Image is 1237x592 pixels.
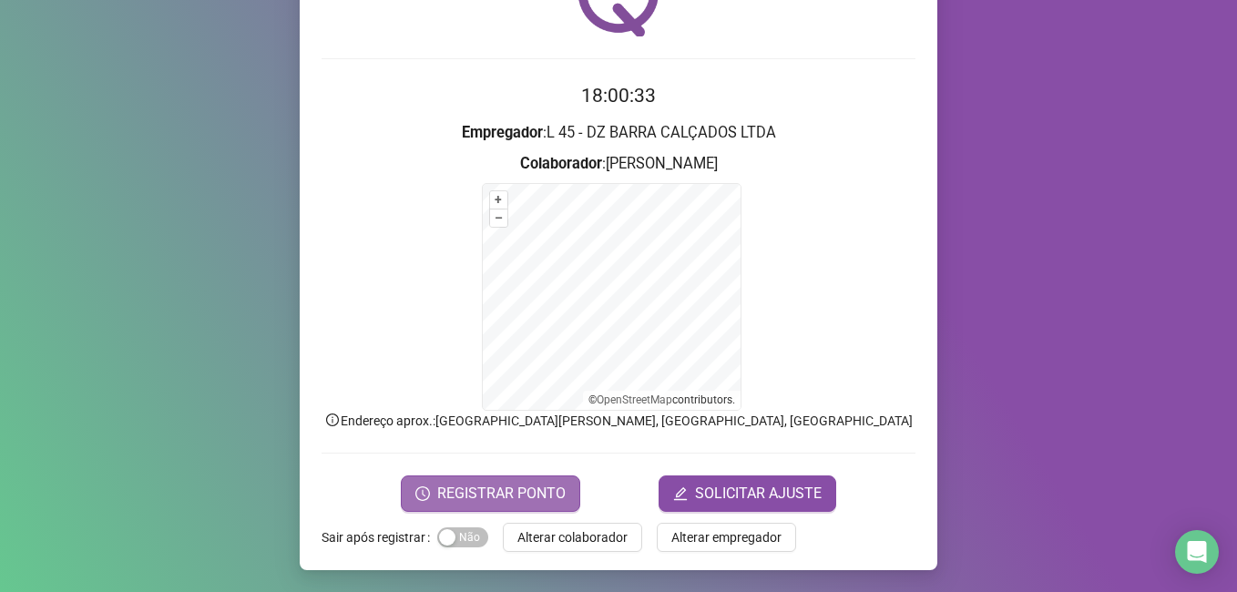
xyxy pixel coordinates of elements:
[597,393,672,406] a: OpenStreetMap
[517,527,628,547] span: Alterar colaborador
[673,486,688,501] span: edit
[322,411,915,431] p: Endereço aprox. : [GEOGRAPHIC_DATA][PERSON_NAME], [GEOGRAPHIC_DATA], [GEOGRAPHIC_DATA]
[490,209,507,227] button: –
[437,483,566,505] span: REGISTRAR PONTO
[415,486,430,501] span: clock-circle
[581,85,656,107] time: 18:00:33
[462,124,543,141] strong: Empregador
[490,191,507,209] button: +
[657,523,796,552] button: Alterar empregador
[503,523,642,552] button: Alterar colaborador
[324,412,341,428] span: info-circle
[322,152,915,176] h3: : [PERSON_NAME]
[520,155,602,172] strong: Colaborador
[322,523,437,552] label: Sair após registrar
[695,483,822,505] span: SOLICITAR AJUSTE
[322,121,915,145] h3: : L 45 - DZ BARRA CALÇADOS LTDA
[401,475,580,512] button: REGISTRAR PONTO
[659,475,836,512] button: editSOLICITAR AJUSTE
[588,393,735,406] li: © contributors.
[1175,530,1219,574] div: Open Intercom Messenger
[671,527,782,547] span: Alterar empregador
